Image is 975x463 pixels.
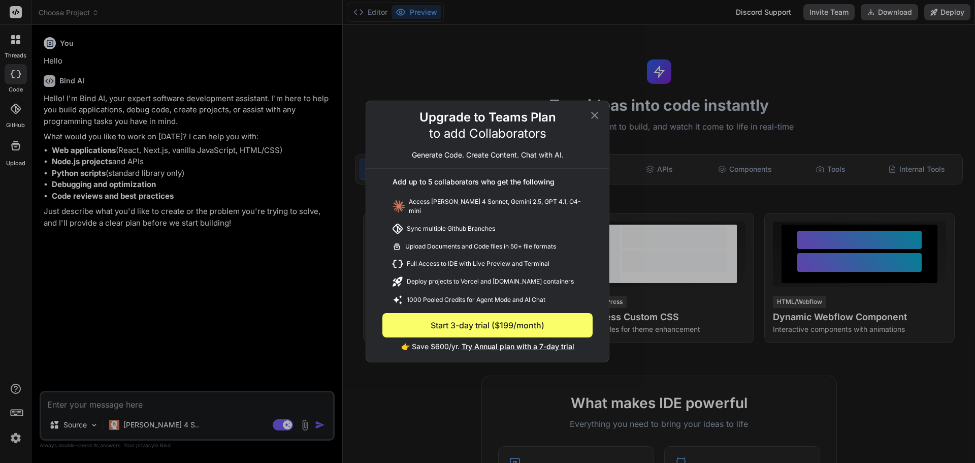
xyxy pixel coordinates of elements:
div: Deploy projects to Vercel and [DOMAIN_NAME] containers [382,272,593,291]
p: Generate Code. Create Content. Chat with AI. [412,150,564,160]
button: Start 3-day trial ($199/month) [382,313,593,337]
div: Access [PERSON_NAME] 4 Sonnet, Gemini 2.5, GPT 4.1, O4-mini [382,193,593,220]
p: to add Collaborators [429,126,546,142]
div: Upload Documents and Code files in 50+ file formats [382,238,593,255]
div: Sync multiple Github Branches [382,220,593,238]
h2: Upgrade to Teams Plan [419,109,556,126]
div: Full Access to IDE with Live Preview and Terminal [382,255,593,272]
div: 1000 Pooled Credits for Agent Mode and AI Chat [382,291,593,309]
span: Try Annual plan with a 7-day trial [462,342,574,351]
div: Add up to 5 collaborators who get the following [382,177,593,193]
p: 👉 Save $600/yr. [382,337,593,352]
